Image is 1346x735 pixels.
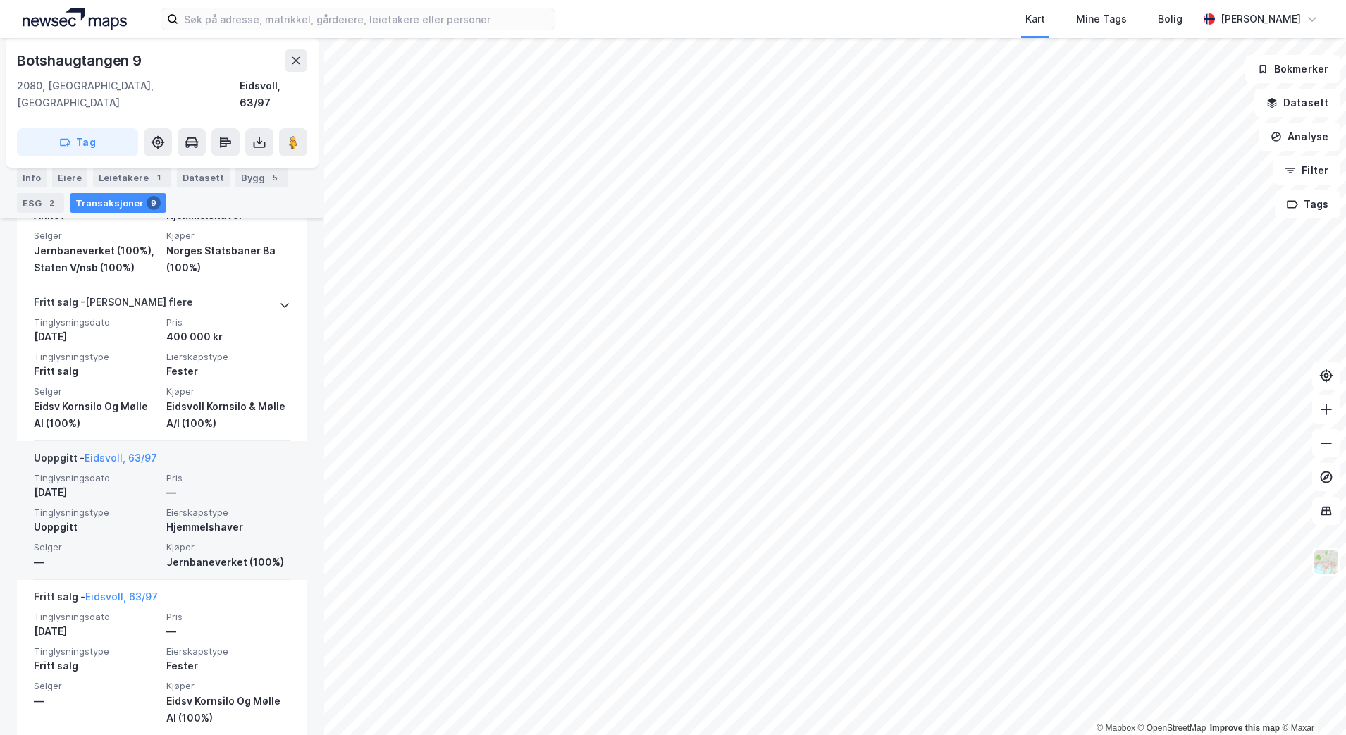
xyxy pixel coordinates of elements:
div: Mine Tags [1076,11,1127,27]
span: Tinglysningsdato [34,316,158,328]
div: Eidsv Kornsilo Og Mølle Al (100%) [34,398,158,432]
div: Eiere [52,168,87,187]
span: Tinglysningsdato [34,611,158,623]
img: logo.a4113a55bc3d86da70a041830d287a7e.svg [23,8,127,30]
div: Transaksjoner [70,193,166,213]
span: Tinglysningstype [34,351,158,363]
div: 400 000 kr [166,328,290,345]
span: Tinglysningstype [34,507,158,519]
input: Søk på adresse, matrikkel, gårdeiere, leietakere eller personer [178,8,555,30]
span: Kjøper [166,680,290,692]
div: Jernbaneverket (100%) [166,554,290,571]
div: Fritt salg [34,363,158,380]
div: — [34,693,158,710]
div: Fester [166,363,290,380]
div: 2080, [GEOGRAPHIC_DATA], [GEOGRAPHIC_DATA] [17,78,240,111]
div: Eidsvoll, 63/97 [240,78,307,111]
span: Selger [34,385,158,397]
div: [DATE] [34,328,158,345]
span: Eierskapstype [166,646,290,657]
div: Fester [166,657,290,674]
div: 5 [268,171,282,185]
div: Uoppgitt - [34,450,157,472]
span: Tinglysningsdato [34,472,158,484]
button: Tag [17,128,138,156]
div: Fritt salg - [PERSON_NAME] flere [34,294,193,316]
span: Kjøper [166,230,290,242]
a: Eidsvoll, 63/97 [85,591,158,603]
span: Pris [166,316,290,328]
div: Eidsvoll Kornsilo & Mølle A/l (100%) [166,398,290,432]
div: Leietakere [93,168,171,187]
a: OpenStreetMap [1138,723,1206,733]
div: Fritt salg [34,657,158,674]
span: Kjøper [166,541,290,553]
div: Hjemmelshaver [166,519,290,536]
a: Mapbox [1097,723,1135,733]
button: Filter [1273,156,1340,185]
div: 2 [44,196,58,210]
div: 1 [152,171,166,185]
div: ESG [17,193,64,213]
button: Datasett [1254,89,1340,117]
span: Tinglysningstype [34,646,158,657]
span: Pris [166,611,290,623]
button: Bokmerker [1245,55,1340,83]
div: Staten V/nsb (100%) [34,259,158,276]
a: Improve this map [1210,723,1280,733]
span: Selger [34,680,158,692]
div: — [34,554,158,571]
div: — [166,484,290,501]
img: Z [1313,548,1340,575]
div: Jernbaneverket (100%), [34,242,158,259]
button: Analyse [1259,123,1340,151]
div: Datasett [177,168,230,187]
div: Eidsv Kornsilo Og Mølle Al (100%) [166,693,290,727]
div: Info [17,168,47,187]
span: Eierskapstype [166,507,290,519]
div: Kontrollprogram for chat [1276,667,1346,735]
div: [DATE] [34,484,158,501]
div: [PERSON_NAME] [1221,11,1301,27]
div: Norges Statsbaner Ba (100%) [166,242,290,276]
span: Selger [34,230,158,242]
div: 9 [147,196,161,210]
span: Eierskapstype [166,351,290,363]
iframe: Chat Widget [1276,667,1346,735]
div: Kart [1025,11,1045,27]
div: Uoppgitt [34,519,158,536]
span: Kjøper [166,385,290,397]
div: Bolig [1158,11,1183,27]
div: Botshaugtangen 9 [17,49,144,72]
div: Bygg [235,168,288,187]
span: Selger [34,541,158,553]
div: — [166,623,290,640]
div: Fritt salg - [34,588,158,611]
a: Eidsvoll, 63/97 [85,452,157,464]
div: [DATE] [34,623,158,640]
button: Tags [1275,190,1340,218]
span: Pris [166,472,290,484]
